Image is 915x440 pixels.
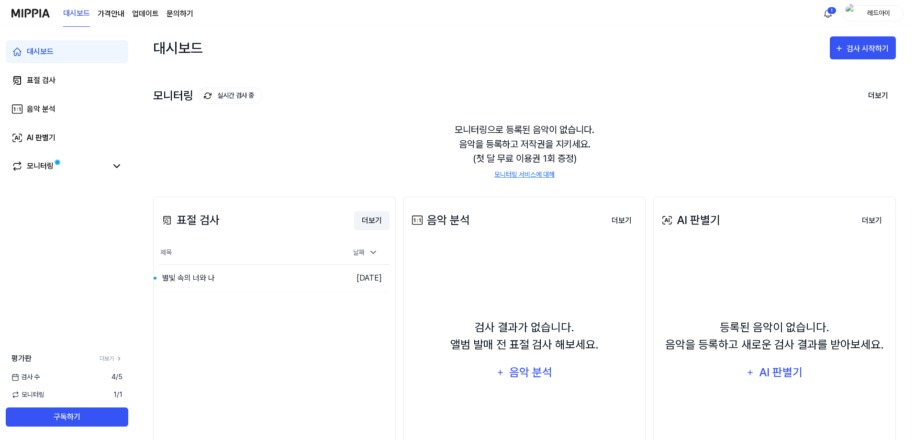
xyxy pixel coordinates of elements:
div: 모니터링 [27,160,54,172]
button: 음악 분석 [490,361,559,384]
button: 구독하기 [6,407,128,427]
a: 업데이트 [132,8,159,20]
a: 표절 검사 [6,69,128,92]
button: 검사 시작하기 [830,36,896,59]
a: 음악 분석 [6,98,128,121]
a: AI 판별기 [6,126,128,149]
img: 알림 [822,8,834,19]
button: 더보기 [354,211,390,230]
div: AI 판별기 [27,132,56,144]
div: 음악 분석 [410,212,470,229]
div: 대시보드 [153,36,203,59]
span: 모니터링 [11,390,45,400]
div: 모니터링으로 등록된 음악이 없습니다. 음악을 등록하고 저작권을 지키세요. (첫 달 무료 이용권 1회 증정) [153,111,896,191]
div: 1 [827,7,837,14]
div: AI 판별기 [659,212,720,229]
button: AI 판별기 [740,361,809,384]
div: 레드아이 [860,8,897,18]
div: 표절 검사 [159,212,220,229]
div: 음악 분석 [27,103,56,115]
img: profile [846,4,857,23]
button: 더보기 [854,211,890,230]
button: 더보기 [860,86,896,106]
img: monitoring Icon [204,92,212,100]
div: 음악 분석 [508,363,553,382]
button: profile레드아이 [842,5,904,22]
a: 문의하기 [167,8,193,20]
span: 1 / 1 [113,390,123,400]
a: 모니터링 [11,160,107,172]
div: 대시보드 [27,46,54,57]
a: 더보기 [100,354,123,363]
span: 평가판 [11,353,32,364]
div: 날짜 [349,245,382,260]
button: 더보기 [604,211,639,230]
div: 검사 시작하기 [847,43,891,55]
div: 모니터링 [153,88,262,104]
a: 가격안내 [98,8,124,20]
button: 알림1 [820,6,836,21]
td: [DATE] [332,264,390,292]
th: 제목 [159,241,332,264]
a: 대시보드 [6,40,128,63]
a: 모니터링 서비스에 대해 [494,169,555,180]
div: 별빛 속의 너와 나 [162,272,215,284]
div: AI 판별기 [758,363,803,382]
div: 등록된 음악이 없습니다. 음악을 등록하고 새로운 검사 결과를 받아보세요. [665,319,884,353]
div: 검사 결과가 없습니다. 앨범 발매 전 표절 검사 해보세요. [450,319,599,353]
a: 대시보드 [63,0,90,27]
div: 표절 검사 [27,75,56,86]
span: 검사 수 [11,372,40,382]
button: 실시간 검사 중 [199,88,262,104]
span: 4 / 5 [112,372,123,382]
